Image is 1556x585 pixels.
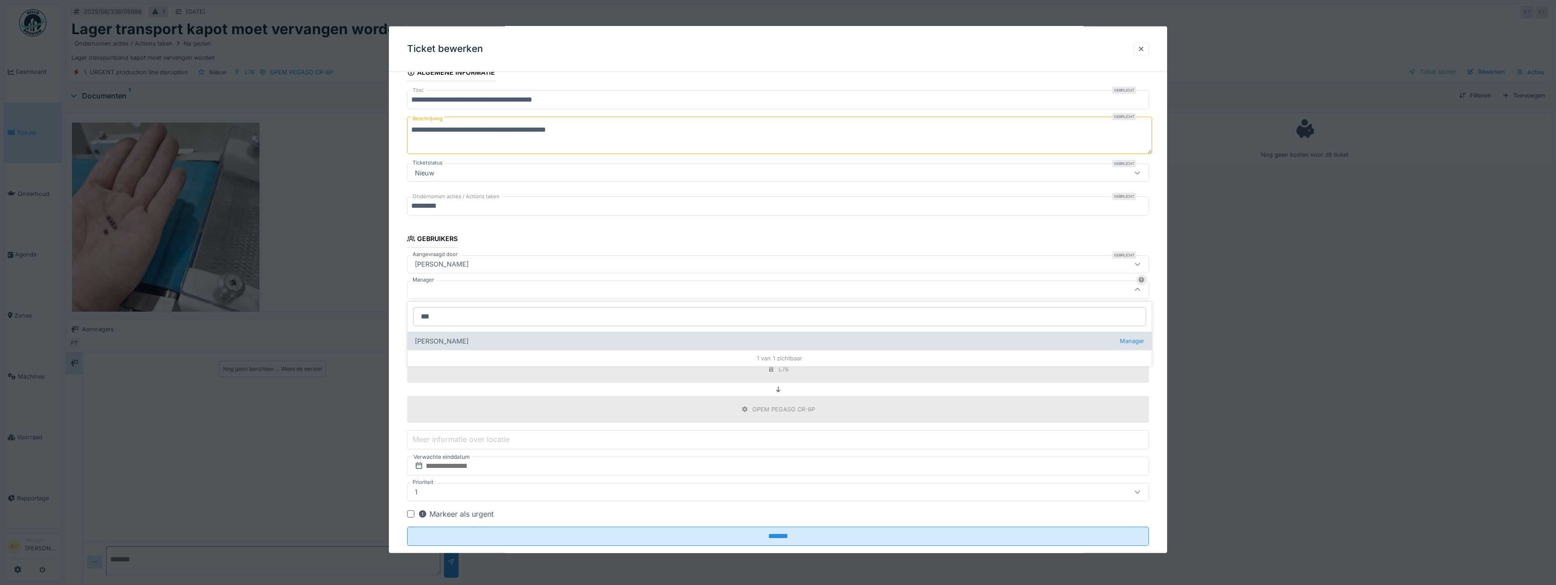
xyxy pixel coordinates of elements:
[1112,193,1136,200] div: Verplicht
[411,87,425,94] label: Titel
[411,487,421,497] div: 1
[411,193,501,200] label: Ondernomen acties / Actions taken
[413,452,471,462] label: Verwachte einddatum
[407,43,483,55] h3: Ticket bewerken
[418,508,494,519] div: Markeer als urgent
[407,232,458,247] div: Gebruikers
[1112,87,1136,94] div: Verplicht
[1120,337,1144,345] span: Manager
[411,478,435,486] label: Prioriteit
[411,434,511,445] label: Meer informatie over locatie
[408,332,1152,350] div: [PERSON_NAME]
[1112,113,1136,120] div: Verplicht
[1112,251,1136,258] div: Verplicht
[411,250,459,258] label: Aangevraagd door
[411,259,472,269] div: [PERSON_NAME]
[752,405,815,414] div: OPEM PEGASO CR-8P
[407,66,495,81] div: Algemene informatie
[411,159,444,167] label: Ticketstatus
[411,168,438,178] div: Nieuw
[411,276,436,283] label: Manager
[411,113,444,124] label: Beschrijving
[779,365,789,374] div: L78
[1112,160,1136,167] div: Verplicht
[408,350,1152,366] div: 1 van 1 zichtbaar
